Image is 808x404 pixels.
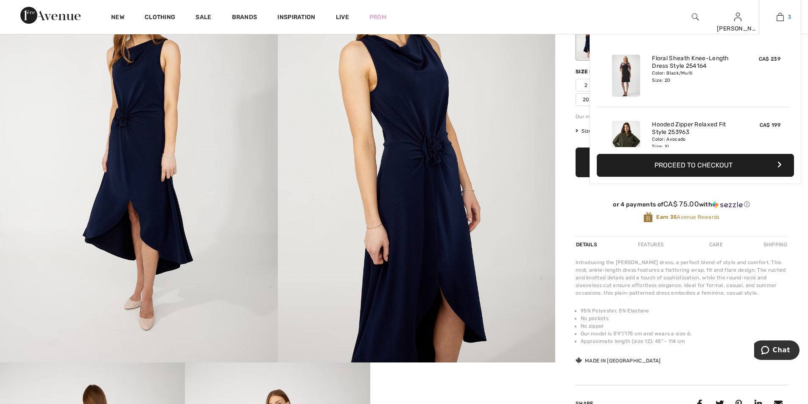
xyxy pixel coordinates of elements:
[576,68,717,75] div: Size ([GEOGRAPHIC_DATA]/[GEOGRAPHIC_DATA]):
[576,113,788,120] div: Our model is 5'9"/175 cm and wears a size 6.
[652,70,735,84] div: Color: Black/Multi Size: 20
[232,14,257,22] a: Brands
[581,330,788,337] li: Our model is 5'9"/175 cm and wears a size 6.
[652,136,735,150] div: Color: Avocado Size: XL
[612,55,640,97] img: Floral Sheath Knee-Length Dress Style 254164
[576,93,597,106] span: 20
[576,127,607,135] span: Size Guide
[576,79,597,92] span: 2
[754,340,800,362] iframe: Opens a widget where you can chat to one of our agents
[576,259,788,297] div: Introducing the [PERSON_NAME] dress, a perfect blend of style and comfort. This midi, ankle-lengt...
[760,122,780,128] span: CA$ 199
[576,200,788,212] div: or 4 payments ofCA$ 75.00withSezzle Click to learn more about Sezzle
[20,7,81,24] img: 1ère Avenue
[581,322,788,330] li: No zipper
[759,56,780,62] span: CA$ 239
[734,13,741,21] a: Sign In
[788,13,791,21] span: 3
[336,13,349,22] a: Live
[145,14,175,22] a: Clothing
[581,307,788,315] li: 95% Polyester, 5% Elastane
[576,357,661,365] div: Made in [GEOGRAPHIC_DATA]
[369,13,386,22] a: Prom
[761,237,788,252] div: Shipping
[702,237,730,252] div: Care
[581,315,788,322] li: No pockets
[663,200,699,208] span: CA$ 75.00
[652,55,735,70] a: Floral Sheath Knee-Length Dress Style 254164
[643,212,653,223] img: Avenue Rewards
[612,121,640,163] img: Hooded Zipper Relaxed Fit Style 253963
[692,12,699,22] img: search the website
[712,201,743,209] img: Sezzle
[576,200,788,209] div: or 4 payments of with
[656,214,677,220] strong: Earn 35
[759,12,801,22] a: 3
[734,12,741,22] img: My Info
[656,213,719,221] span: Avenue Rewards
[597,154,794,177] button: Proceed to Checkout
[581,337,788,345] li: Approximate length (size 12): 45" - 114 cm
[576,237,599,252] div: Details
[576,148,788,177] button: Add to Bag
[111,14,124,22] a: New
[277,14,315,22] span: Inspiration
[717,24,758,33] div: [PERSON_NAME]
[631,237,671,252] div: Features
[196,14,211,22] a: Sale
[577,28,599,59] div: Midnight
[652,121,735,136] a: Hooded Zipper Relaxed Fit Style 253963
[777,12,784,22] img: My Bag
